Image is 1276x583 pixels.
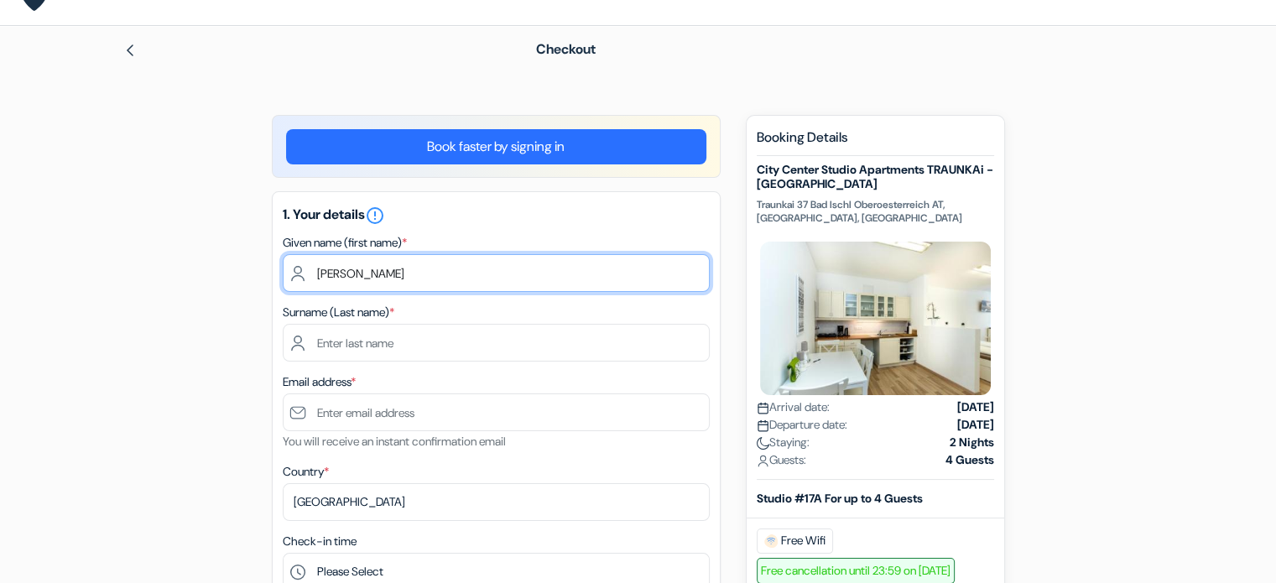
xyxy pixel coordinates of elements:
[283,373,356,391] label: Email address
[283,393,710,431] input: Enter email address
[286,129,706,164] a: Book faster by signing in
[757,416,847,434] span: Departure date:
[757,491,923,506] b: Studio #17A For up to 4 Guests
[283,434,506,449] small: You will receive an instant confirmation email
[950,434,994,451] strong: 2 Nights
[757,163,994,191] h5: City Center Studio Apartments TRAUNKAi - [GEOGRAPHIC_DATA]
[757,451,806,469] span: Guests:
[957,416,994,434] strong: [DATE]
[757,402,769,414] img: calendar.svg
[757,398,830,416] span: Arrival date:
[757,434,810,451] span: Staying:
[764,534,778,548] img: free_wifi.svg
[757,528,833,554] span: Free Wifi
[957,398,994,416] strong: [DATE]
[365,206,385,226] i: error_outline
[283,234,407,252] label: Given name (first name)
[283,206,710,226] h5: 1. Your details
[757,129,994,156] h5: Booking Details
[536,40,596,58] span: Checkout
[283,254,710,292] input: Enter first name
[283,324,710,362] input: Enter last name
[283,463,329,481] label: Country
[365,206,385,223] a: error_outline
[283,304,394,321] label: Surname (Last name)
[283,533,357,550] label: Check-in time
[945,451,994,469] strong: 4 Guests
[123,44,137,57] img: left_arrow.svg
[757,437,769,450] img: moon.svg
[757,419,769,432] img: calendar.svg
[757,198,994,225] p: Traunkai 37 Bad Ischl Oberoesterreich AT, [GEOGRAPHIC_DATA], [GEOGRAPHIC_DATA]
[757,455,769,467] img: user_icon.svg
